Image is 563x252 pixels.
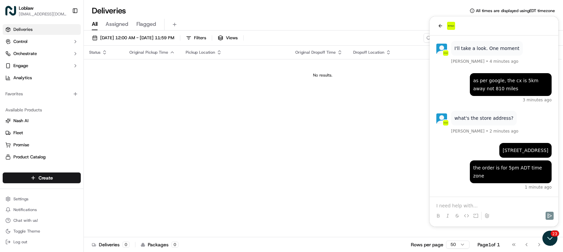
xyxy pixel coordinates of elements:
[5,5,16,16] img: Loblaw
[13,51,37,57] span: Orchestrate
[92,20,98,28] span: All
[3,226,81,236] button: Toggle Theme
[478,241,500,248] div: Page 1 of 1
[5,118,78,124] a: Nash AI
[13,130,23,136] span: Fleet
[13,39,27,45] span: Control
[171,242,179,248] div: 0
[5,142,78,148] a: Promise
[13,218,38,223] span: Chat with us!
[13,207,37,212] span: Notifications
[3,115,81,126] button: Nash AI
[19,11,67,17] button: [EMAIL_ADDRESS][DOMAIN_NAME]
[106,20,128,28] span: Assigned
[3,205,81,214] button: Notifications
[141,241,179,248] div: Packages
[3,237,81,247] button: Log out
[92,241,130,248] div: Deliveries
[3,3,69,19] button: LoblawLoblaw[EMAIL_ADDRESS][DOMAIN_NAME]
[89,50,101,55] span: Status
[430,16,558,226] iframe: Customer support window
[3,48,81,59] button: Orchestrate
[136,20,156,28] span: Flagged
[542,230,560,248] iframe: Open customer support
[226,35,238,41] span: Views
[3,216,81,225] button: Chat with us!
[13,154,46,160] span: Product Catalog
[424,33,484,43] input: Type to search
[3,172,81,183] button: Create
[3,164,81,174] button: Returns
[5,154,78,160] a: Product Catalog
[92,5,126,16] h1: Deliveries
[3,152,81,162] button: Product Catalog
[194,35,206,41] span: Filters
[13,118,28,124] span: Nash AI
[13,63,28,69] span: Engage
[3,89,81,99] div: Favorites
[39,174,53,181] span: Create
[215,33,241,43] button: Views
[13,27,33,33] span: Deliveries
[186,50,215,55] span: Pickup Location
[122,242,130,248] div: 0
[3,72,81,83] a: Analytics
[129,50,168,55] span: Original Pickup Time
[13,196,28,202] span: Settings
[3,194,81,204] button: Settings
[476,8,555,13] span: All times are displayed using EDT timezone
[13,229,40,234] span: Toggle Theme
[5,166,78,172] a: Returns
[411,241,443,248] p: Rows per page
[100,35,174,41] span: [DATE] 12:00 AM - [DATE] 11:59 PM
[295,50,336,55] span: Original Dropoff Time
[13,142,29,148] span: Promise
[13,75,32,81] span: Analytics
[5,130,78,136] a: Fleet
[353,50,384,55] span: Dropoff Location
[13,166,28,172] span: Returns
[3,140,81,150] button: Promise
[89,33,177,43] button: [DATE] 12:00 AM - [DATE] 11:59 PM
[3,60,81,71] button: Engage
[3,128,81,138] button: Fleet
[13,239,27,245] span: Log out
[86,72,559,78] div: No results.
[19,5,34,11] button: Loblaw
[3,24,81,35] a: Deliveries
[183,33,209,43] button: Filters
[3,105,81,115] div: Available Products
[3,36,81,47] button: Control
